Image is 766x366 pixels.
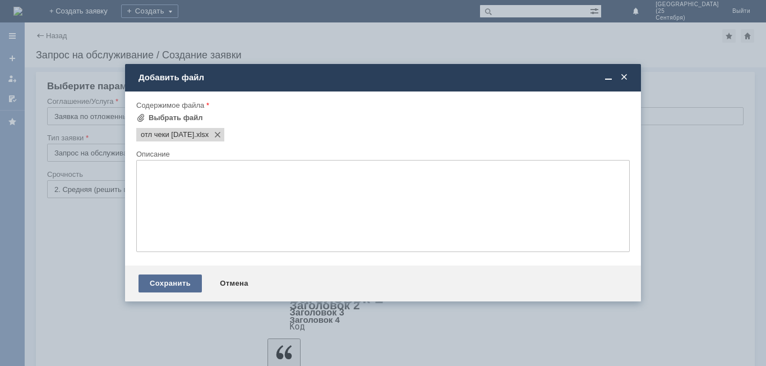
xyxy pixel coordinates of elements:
[136,102,627,109] div: Содержимое файла
[619,72,630,83] span: Закрыть
[149,113,203,122] div: Выбрать файл
[141,130,194,139] span: отл чеки 20.08.2025.xlsx
[139,72,630,83] div: Добавить файл
[4,4,164,13] div: просьба удалить отложенные чеки
[603,72,614,83] span: Свернуть (Ctrl + M)
[136,150,627,158] div: Описание
[194,130,209,139] span: отл чеки 20.08.2025.xlsx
